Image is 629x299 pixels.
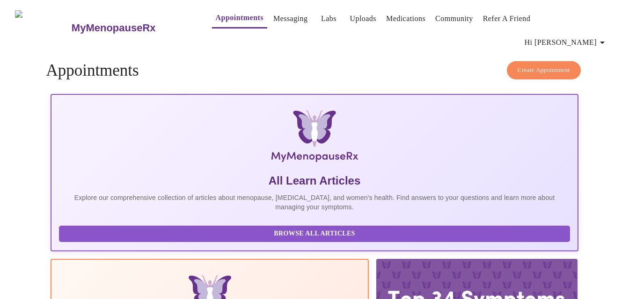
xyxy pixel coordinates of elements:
button: Medications [382,9,429,28]
span: Create Appointment [518,65,570,76]
h4: Appointments [46,61,583,80]
h5: All Learn Articles [59,173,570,188]
a: Refer a Friend [483,12,531,25]
button: Community [432,9,477,28]
a: Browse All Articles [59,229,572,237]
img: MyMenopauseRx Logo [15,10,70,45]
button: Browse All Articles [59,226,570,242]
button: Refer a Friend [479,9,534,28]
a: Labs [321,12,336,25]
button: Appointments [212,8,267,28]
a: MyMenopauseRx [70,12,193,44]
h3: MyMenopauseRx [72,22,156,34]
a: Messaging [273,12,307,25]
span: Hi [PERSON_NAME] [525,36,608,49]
button: Labs [314,9,344,28]
img: MyMenopauseRx Logo [139,110,491,166]
a: Appointments [216,11,263,24]
a: Uploads [350,12,376,25]
button: Hi [PERSON_NAME] [521,33,612,52]
a: Medications [386,12,425,25]
span: Browse All Articles [68,228,560,240]
p: Explore our comprehensive collection of articles about menopause, [MEDICAL_DATA], and women's hea... [59,193,570,212]
button: Uploads [346,9,380,28]
a: Community [435,12,473,25]
button: Create Appointment [507,61,581,79]
button: Messaging [270,9,311,28]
